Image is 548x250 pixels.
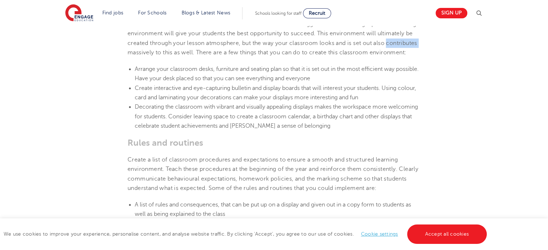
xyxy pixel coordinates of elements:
span: Recruit [309,10,325,16]
span: The classroom environment can determine whether students struggle or thrive. Having a positive le... [128,21,417,56]
span: Create a list of classroom procedures and expectations to ensure a smooth and structured learning... [128,156,418,191]
span: Decorating the classroom with vibrant and visually appealing displays makes the workspace more we... [135,104,418,129]
b: Rules and routines [128,138,203,148]
a: Accept all cookies [407,224,487,244]
span: Arrange your classroom desks, furniture and seating plan so that it is set out in the most effici... [135,66,419,82]
a: Find jobs [102,10,124,15]
a: Recruit [303,8,331,18]
span: We use cookies to improve your experience, personalise content, and analyse website traffic. By c... [4,231,489,237]
span: Create interactive and eye-capturing bulletin and display boards that will interest your students... [135,85,416,101]
span: Schools looking for staff [255,11,302,16]
a: For Schools [138,10,166,15]
a: Sign up [436,8,467,18]
img: Engage Education [65,4,93,22]
span: A list of rules and consequences, that can be put up on a display and given out in a copy form to... [135,201,411,217]
a: Cookie settings [361,231,398,237]
a: Blogs & Latest News [182,10,231,15]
